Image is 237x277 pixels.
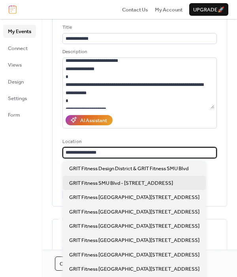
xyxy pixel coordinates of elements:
span: My Events [8,28,31,35]
a: Form [3,108,36,121]
a: My Account [155,6,182,13]
a: Connect [3,42,36,54]
span: GRIT Fitness Design District & GRIT Fitness SMU Blvd [69,165,188,173]
span: GRIT Fitness [GEOGRAPHIC_DATA][STREET_ADDRESS] [69,236,199,244]
span: GRIT Fitness [GEOGRAPHIC_DATA][STREET_ADDRESS] [69,208,199,216]
a: Design [3,75,36,88]
span: My Account [155,6,182,14]
span: GRIT Fitness [GEOGRAPHIC_DATA][STREET_ADDRESS] [69,193,199,201]
span: Upgrade 🚀 [193,6,224,14]
div: Location [62,138,215,146]
div: Description [62,48,215,56]
span: GRIT Fitness [GEOGRAPHIC_DATA][STREET_ADDRESS] [69,251,199,259]
button: Cancel [55,257,85,271]
button: Upgrade🚀 [189,3,228,16]
span: Form [8,111,20,119]
button: AI Assistant [66,115,113,125]
span: Views [8,61,22,69]
a: Views [3,58,36,71]
span: Settings [8,95,27,102]
span: Design [8,78,24,86]
a: Settings [3,92,36,104]
img: logo [9,5,17,14]
div: AI Assistant [80,117,107,125]
span: Contact Us [122,6,148,14]
span: GRIT Fitness [GEOGRAPHIC_DATA][STREET_ADDRESS] [69,265,199,273]
span: GRIT Fitness SMU Blvd - [STREET_ADDRESS] [69,179,173,187]
span: Cancel [60,260,80,268]
div: Title [62,24,215,32]
span: Connect [8,45,28,52]
a: Contact Us [122,6,148,13]
a: My Events [3,25,36,37]
span: GRIT Fitness [GEOGRAPHIC_DATA][STREET_ADDRESS] [69,222,199,230]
